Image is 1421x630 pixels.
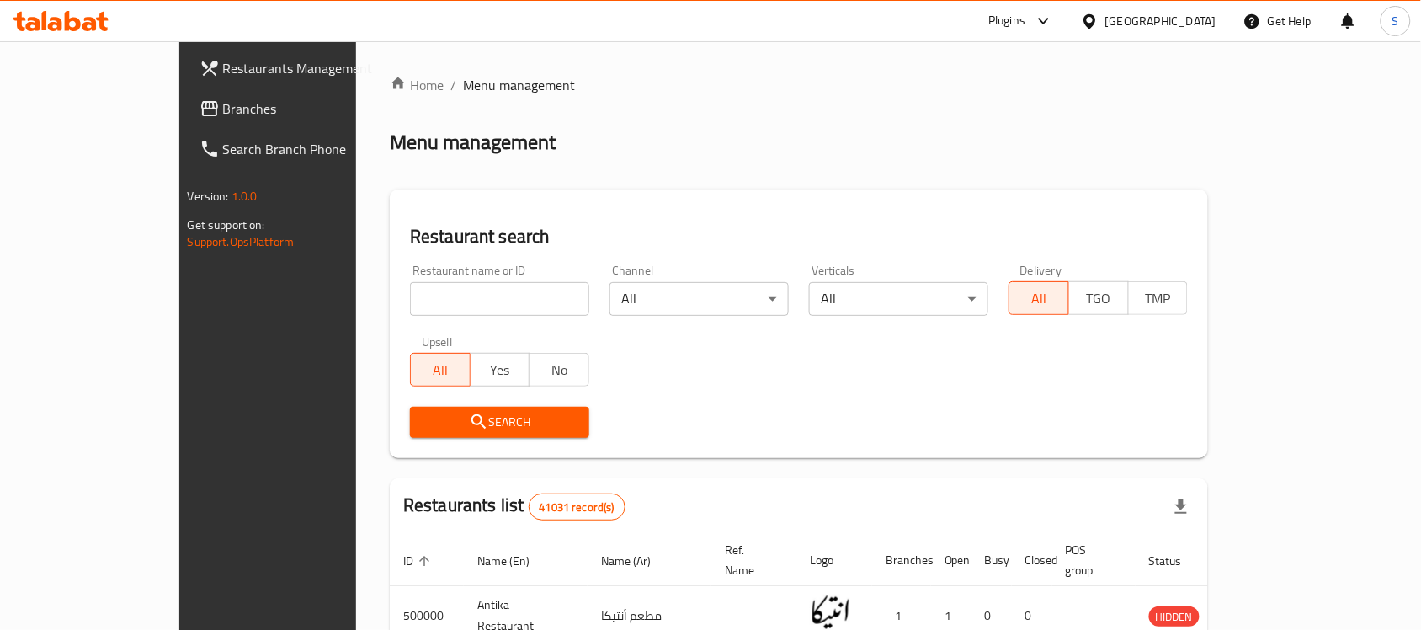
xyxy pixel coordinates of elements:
button: Yes [470,353,530,387]
button: All [1009,281,1069,315]
div: All [609,282,789,316]
label: Upsell [422,336,453,348]
span: 1.0.0 [232,185,258,207]
span: S [1392,12,1399,30]
span: HIDDEN [1149,607,1200,627]
h2: Restaurant search [410,224,1188,249]
th: Branches [872,535,931,586]
a: Branches [186,88,417,129]
span: POS group [1066,540,1115,580]
a: Search Branch Phone [186,129,417,169]
span: Name (En) [477,551,551,571]
span: TMP [1136,286,1182,311]
a: Support.OpsPlatform [188,231,295,253]
th: Logo [796,535,872,586]
span: Version: [188,185,229,207]
div: Total records count [529,494,625,521]
span: Yes [477,358,524,382]
th: Busy [971,535,1012,586]
h2: Restaurants list [403,493,625,521]
span: Search Branch Phone [223,139,403,159]
span: Name (Ar) [601,551,673,571]
button: No [529,353,589,387]
span: Branches [223,99,403,119]
span: Restaurants Management [223,58,403,78]
div: All [809,282,988,316]
span: 41031 record(s) [530,499,625,515]
h2: Menu management [390,129,556,156]
button: Search [410,407,589,438]
div: [GEOGRAPHIC_DATA] [1105,12,1216,30]
a: Restaurants Management [186,48,417,88]
button: All [410,353,471,387]
input: Search for restaurant name or ID.. [410,282,589,316]
a: Home [390,75,444,95]
button: TGO [1068,281,1129,315]
th: Open [931,535,971,586]
span: Get support on: [188,214,265,236]
span: Search [423,412,576,433]
div: HIDDEN [1149,606,1200,627]
label: Delivery [1020,264,1062,276]
span: Menu management [463,75,575,95]
button: TMP [1128,281,1189,315]
li: / [450,75,456,95]
span: Status [1149,551,1204,571]
th: Closed [1012,535,1052,586]
span: All [418,358,464,382]
span: TGO [1076,286,1122,311]
span: No [536,358,583,382]
span: ID [403,551,435,571]
span: Ref. Name [725,540,776,580]
span: All [1016,286,1062,311]
div: Plugins [988,11,1025,31]
div: Export file [1161,487,1201,527]
nav: breadcrumb [390,75,1208,95]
